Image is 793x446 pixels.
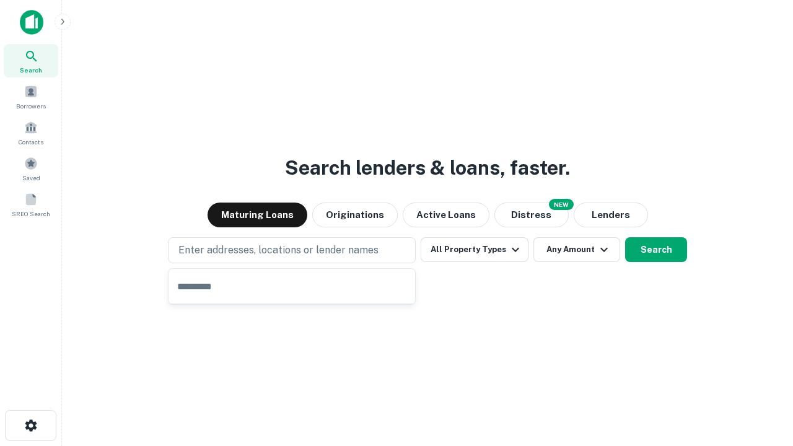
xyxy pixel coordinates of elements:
span: Borrowers [16,101,46,111]
p: Enter addresses, locations or lender names [178,243,379,258]
img: capitalize-icon.png [20,10,43,35]
button: Search distressed loans with lien and other non-mortgage details. [494,203,569,227]
iframe: Chat Widget [731,347,793,406]
button: Enter addresses, locations or lender names [168,237,416,263]
a: SREO Search [4,188,58,221]
button: Originations [312,203,398,227]
button: Lenders [574,203,648,227]
a: Contacts [4,116,58,149]
button: Any Amount [533,237,620,262]
h3: Search lenders & loans, faster. [285,153,570,183]
span: Search [20,65,42,75]
button: Search [625,237,687,262]
button: Maturing Loans [208,203,307,227]
button: All Property Types [421,237,528,262]
span: Saved [22,173,40,183]
span: SREO Search [12,209,50,219]
button: Active Loans [403,203,489,227]
a: Search [4,44,58,77]
div: NEW [549,199,574,210]
a: Saved [4,152,58,185]
a: Borrowers [4,80,58,113]
span: Contacts [19,137,43,147]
